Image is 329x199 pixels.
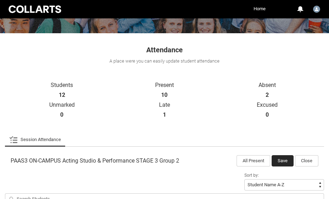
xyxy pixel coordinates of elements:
[163,111,166,118] strong: 1
[266,92,269,99] strong: 2
[216,101,318,109] p: Excused
[313,6,320,13] img: Alexandra.Whitham
[4,58,325,65] div: A place were you can easily update student attendance
[9,133,61,147] a: Session Attendance
[244,173,259,178] span: Sort by:
[311,3,322,14] button: User Profile Alexandra.Whitham
[113,82,216,89] p: Present
[237,155,270,166] button: All Present
[5,133,65,147] li: Session Attendance
[60,111,63,118] strong: 0
[11,157,179,164] span: PAAS3 ON-CAMPUS Acting Studio & Performance STAGE 3 Group 2
[146,46,183,54] span: Attendance
[252,4,267,14] a: Home
[216,82,318,89] p: Absent
[11,101,113,109] p: Unmarked
[11,82,113,89] p: Students
[266,111,269,118] strong: 0
[161,92,168,99] strong: 10
[272,155,294,166] button: Save
[59,92,65,99] strong: 12
[295,155,318,166] button: Close
[113,101,216,109] p: Late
